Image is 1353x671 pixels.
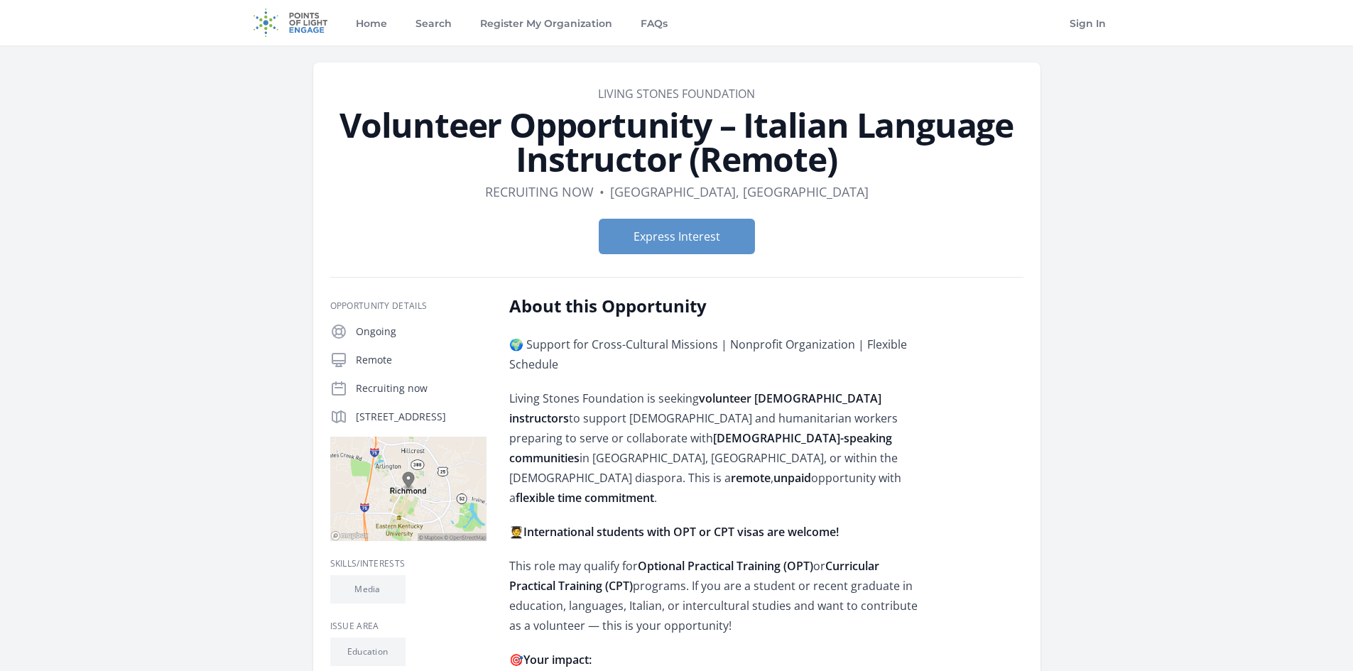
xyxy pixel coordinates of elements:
[330,621,487,632] h3: Issue area
[509,388,925,508] p: Living Stones Foundation is seeking to support [DEMOGRAPHIC_DATA] and humanitarian workers prepar...
[330,300,487,312] h3: Opportunity Details
[610,182,869,202] dd: [GEOGRAPHIC_DATA], [GEOGRAPHIC_DATA]
[523,524,839,540] strong: International students with OPT or CPT visas are welcome!
[356,324,487,339] p: Ongoing
[509,650,925,670] p: 🎯
[330,575,406,604] li: Media
[330,558,487,569] h3: Skills/Interests
[598,86,755,102] a: Living Stones Foundation
[485,182,594,202] dd: Recruiting now
[523,652,592,667] strong: Your impact:
[356,381,487,395] p: Recruiting now
[773,470,811,486] strong: unpaid
[330,437,487,541] img: Map
[638,558,813,574] strong: Optional Practical Training (OPT)
[731,470,771,486] strong: remote
[509,522,925,542] p: 🧑‍🎓
[356,353,487,367] p: Remote
[509,295,925,317] h2: About this Opportunity
[330,638,406,666] li: Education
[356,410,487,424] p: [STREET_ADDRESS]
[509,334,925,374] p: 🌍 Support for Cross-Cultural Missions | Nonprofit Organization | Flexible Schedule
[599,182,604,202] div: •
[330,108,1023,176] h1: Volunteer Opportunity – Italian Language Instructor (Remote)
[509,556,925,635] p: This role may qualify for or programs. If you are a student or recent graduate in education, lang...
[599,219,755,254] button: Express Interest
[516,490,654,506] strong: flexible time commitment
